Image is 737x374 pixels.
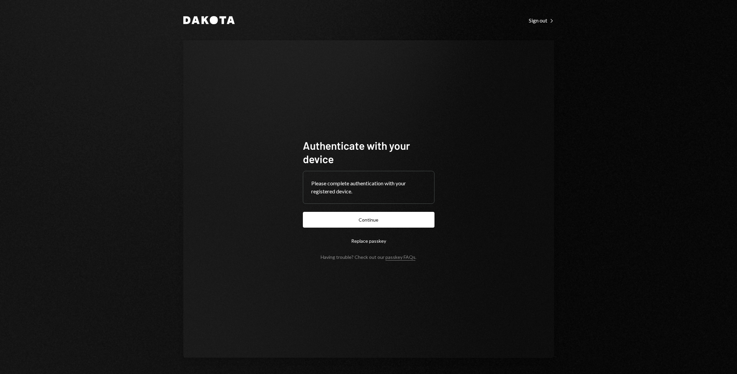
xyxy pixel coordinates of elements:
[529,17,554,24] div: Sign out
[385,254,415,261] a: passkey FAQs
[303,212,434,228] button: Continue
[321,254,416,260] div: Having trouble? Check out our .
[303,139,434,166] h1: Authenticate with your device
[303,233,434,249] button: Replace passkey
[311,179,426,195] div: Please complete authentication with your registered device.
[529,16,554,24] a: Sign out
